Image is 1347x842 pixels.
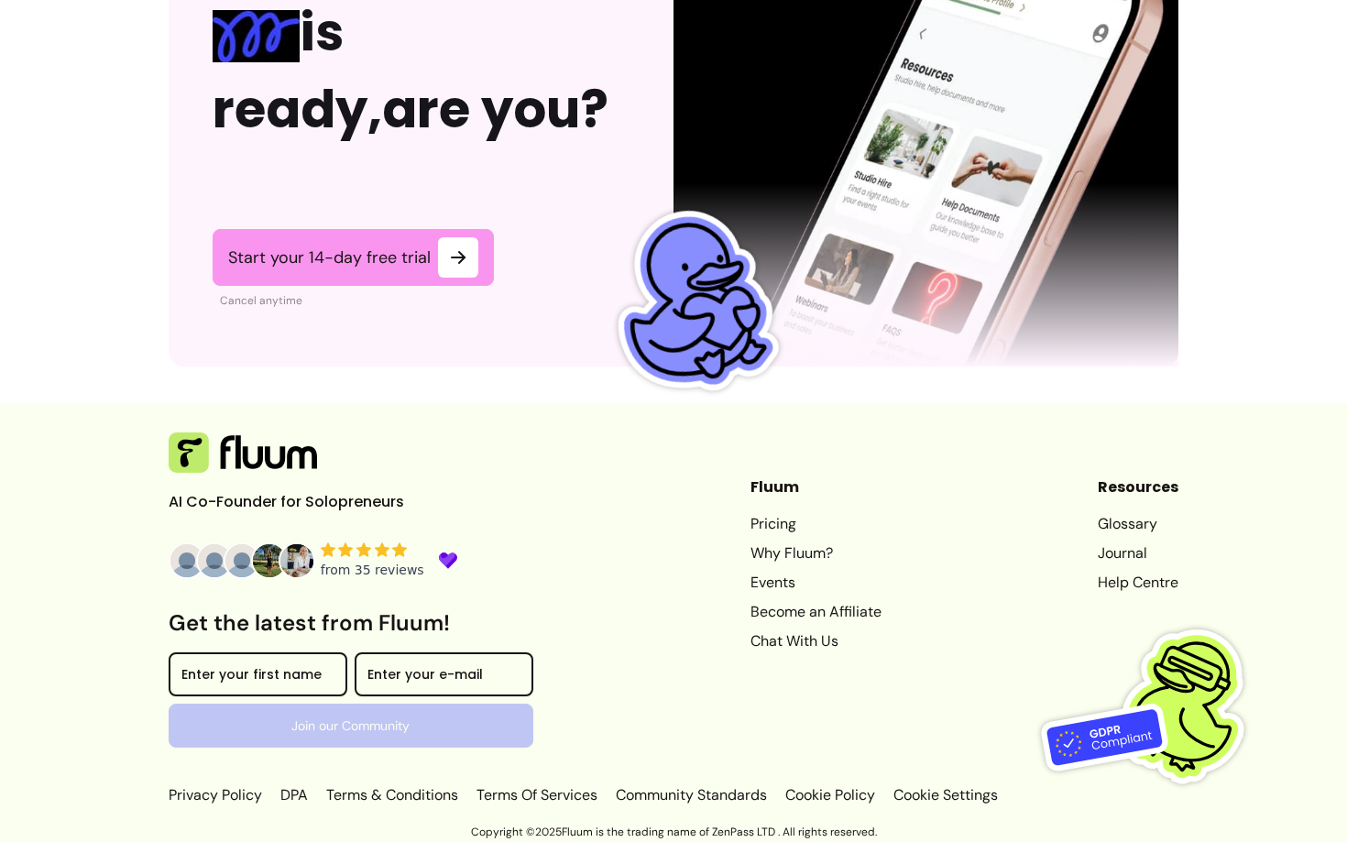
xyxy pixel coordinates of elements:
a: Journal [1098,542,1178,564]
a: Cookie Policy [782,784,879,806]
img: Fluum Logo [169,432,317,473]
img: spring Blue [213,10,300,61]
a: Privacy Policy [169,784,266,806]
a: Help Centre [1098,572,1178,594]
h3: Get the latest from Fluum! [169,608,533,638]
a: Glossary [1098,513,1178,535]
a: Start your 14-day free trial [213,229,494,286]
span: Start your 14-day free trial [228,246,431,268]
a: Become an Affiliate [750,601,882,623]
a: Chat With Us [750,630,882,652]
a: Terms & Conditions [323,784,462,806]
header: Resources [1098,476,1178,498]
input: Enter your first name [181,669,334,687]
a: Pricing [750,513,882,535]
input: Enter your e-mail [367,669,520,687]
a: DPA [277,784,312,806]
span: are you? [382,73,608,146]
p: AI Co-Founder for Solopreneurs [169,491,444,513]
p: Cancel anytime [220,293,494,308]
a: Events [750,572,882,594]
a: Terms Of Services [473,784,601,806]
img: Fluum Duck sticker [584,194,800,410]
a: Why Fluum? [750,542,882,564]
header: Fluum [750,476,882,498]
img: Fluum is GDPR compliant [1041,591,1270,820]
p: Cookie Settings [890,784,998,806]
a: Community Standards [612,784,771,806]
